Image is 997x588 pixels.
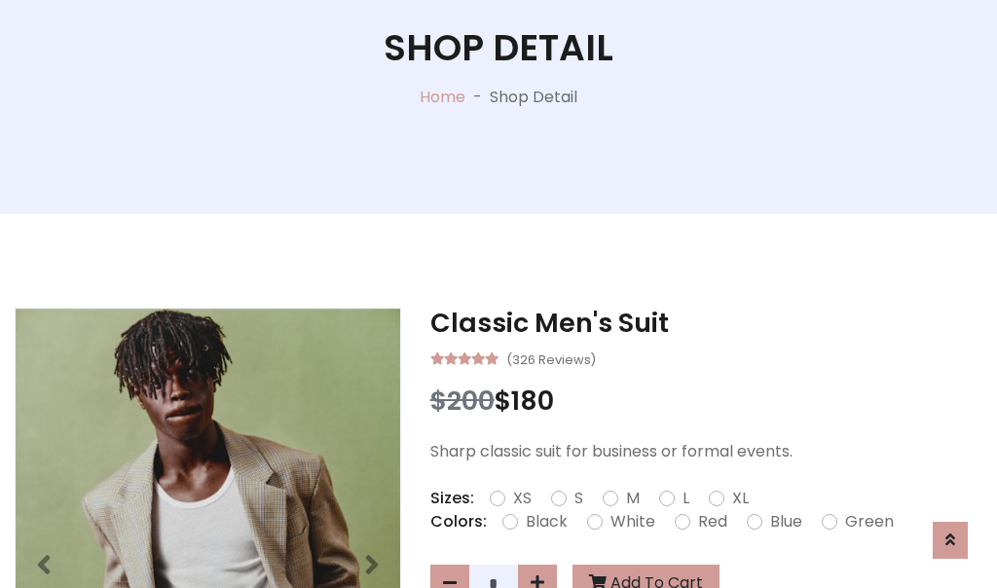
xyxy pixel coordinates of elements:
label: XL [732,487,749,510]
label: M [626,487,640,510]
label: XS [513,487,532,510]
a: Home [420,86,465,108]
p: Colors: [430,510,487,533]
span: $200 [430,383,495,419]
label: Black [526,510,568,533]
p: Shop Detail [490,86,577,109]
label: Red [698,510,727,533]
p: Sizes: [430,487,474,510]
label: Blue [770,510,802,533]
label: White [610,510,655,533]
h3: $ [430,386,982,417]
h3: Classic Men's Suit [430,308,982,339]
h1: Shop Detail [384,26,613,70]
p: - [465,86,490,109]
small: (326 Reviews) [506,347,596,370]
label: L [683,487,689,510]
label: S [574,487,583,510]
label: Green [845,510,894,533]
p: Sharp classic suit for business or formal events. [430,440,982,463]
span: 180 [511,383,554,419]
